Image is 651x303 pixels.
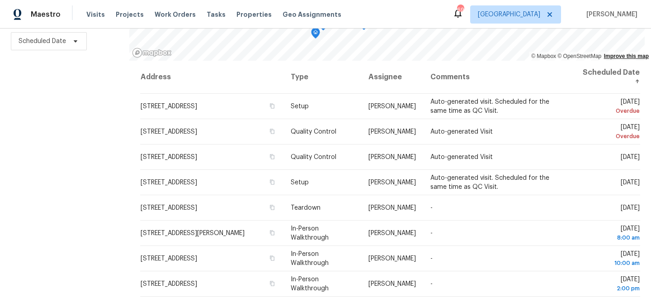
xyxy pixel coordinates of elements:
[311,28,320,42] div: Map marker
[291,251,329,266] span: In-Person Walkthrough
[368,281,416,287] span: [PERSON_NAME]
[580,124,640,141] span: [DATE]
[430,281,433,287] span: -
[621,205,640,211] span: [DATE]
[141,129,197,135] span: [STREET_ADDRESS]
[430,99,549,114] span: Auto-generated visit. Scheduled for the same time as QC Visit.
[430,255,433,262] span: -
[478,10,540,19] span: [GEOGRAPHIC_DATA]
[430,129,493,135] span: Auto-generated Visit
[141,103,197,110] span: [STREET_ADDRESS]
[141,255,197,262] span: [STREET_ADDRESS]
[457,5,463,14] div: 69
[268,127,276,135] button: Copy Address
[531,53,556,59] a: Mapbox
[430,154,493,160] span: Auto-generated Visit
[291,154,336,160] span: Quality Control
[268,102,276,110] button: Copy Address
[116,10,144,19] span: Projects
[361,61,423,94] th: Assignee
[368,103,416,110] span: [PERSON_NAME]
[283,61,361,94] th: Type
[430,230,433,236] span: -
[19,37,66,46] span: Scheduled Date
[141,281,197,287] span: [STREET_ADDRESS]
[580,99,640,115] span: [DATE]
[291,276,329,292] span: In-Person Walkthrough
[368,179,416,186] span: [PERSON_NAME]
[430,175,549,190] span: Auto-generated visit. Scheduled for the same time as QC Visit.
[291,103,309,110] span: Setup
[31,10,61,19] span: Maestro
[557,53,601,59] a: OpenStreetMap
[132,48,172,58] a: Mapbox homepage
[621,179,640,186] span: [DATE]
[141,205,197,211] span: [STREET_ADDRESS]
[580,233,640,242] div: 8:00 am
[268,153,276,161] button: Copy Address
[291,179,309,186] span: Setup
[368,129,416,135] span: [PERSON_NAME]
[580,132,640,141] div: Overdue
[580,284,640,293] div: 2:00 pm
[140,61,283,94] th: Address
[580,259,640,268] div: 10:00 am
[291,129,336,135] span: Quality Control
[423,61,573,94] th: Comments
[291,205,321,211] span: Teardown
[604,53,649,59] a: Improve this map
[141,230,245,236] span: [STREET_ADDRESS][PERSON_NAME]
[580,226,640,242] span: [DATE]
[268,254,276,262] button: Copy Address
[86,10,105,19] span: Visits
[291,226,329,241] span: In-Person Walkthrough
[580,106,640,115] div: Overdue
[580,276,640,293] span: [DATE]
[583,10,637,19] span: [PERSON_NAME]
[621,154,640,160] span: [DATE]
[268,279,276,288] button: Copy Address
[368,230,416,236] span: [PERSON_NAME]
[368,205,416,211] span: [PERSON_NAME]
[155,10,196,19] span: Work Orders
[236,10,272,19] span: Properties
[141,179,197,186] span: [STREET_ADDRESS]
[368,154,416,160] span: [PERSON_NAME]
[268,229,276,237] button: Copy Address
[430,205,433,211] span: -
[268,203,276,212] button: Copy Address
[283,10,341,19] span: Geo Assignments
[573,61,640,94] th: Scheduled Date ↑
[207,11,226,18] span: Tasks
[580,251,640,268] span: [DATE]
[141,154,197,160] span: [STREET_ADDRESS]
[268,178,276,186] button: Copy Address
[368,255,416,262] span: [PERSON_NAME]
